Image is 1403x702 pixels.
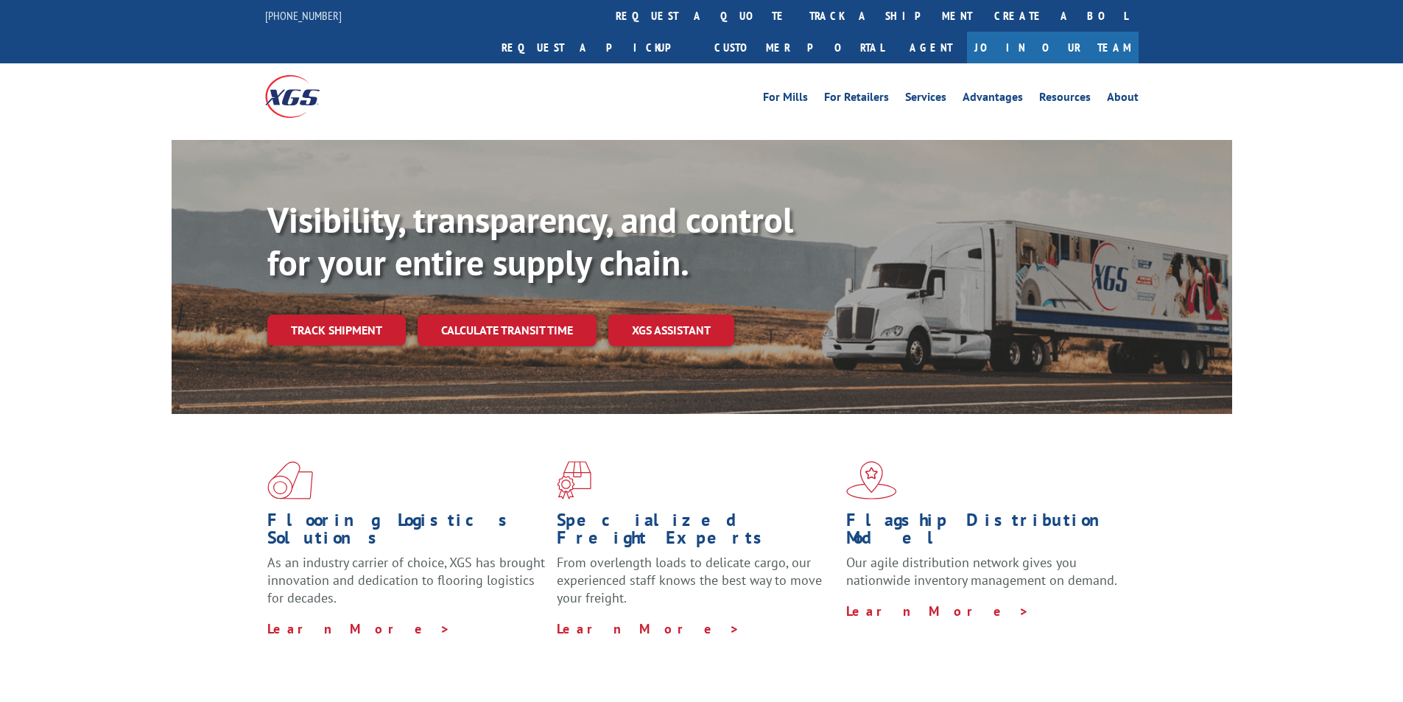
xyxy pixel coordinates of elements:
b: Visibility, transparency, and control for your entire supply chain. [267,197,793,285]
a: Resources [1039,91,1091,108]
span: Our agile distribution network gives you nationwide inventory management on demand. [846,554,1117,589]
a: Customer Portal [703,32,895,63]
img: xgs-icon-focused-on-flooring-red [557,461,591,499]
a: For Retailers [824,91,889,108]
a: Learn More > [846,603,1030,619]
span: As an industry carrier of choice, XGS has brought innovation and dedication to flooring logistics... [267,554,545,606]
a: Request a pickup [490,32,703,63]
img: xgs-icon-total-supply-chain-intelligence-red [267,461,313,499]
a: Agent [895,32,967,63]
a: For Mills [763,91,808,108]
a: Learn More > [267,620,451,637]
a: XGS ASSISTANT [608,315,734,346]
a: Join Our Team [967,32,1139,63]
h1: Flooring Logistics Solutions [267,511,546,554]
a: Learn More > [557,620,740,637]
a: Track shipment [267,315,406,345]
p: From overlength loads to delicate cargo, our experienced staff knows the best way to move your fr... [557,554,835,619]
a: About [1107,91,1139,108]
a: Services [905,91,946,108]
h1: Specialized Freight Experts [557,511,835,554]
a: Advantages [963,91,1023,108]
a: Calculate transit time [418,315,597,346]
img: xgs-icon-flagship-distribution-model-red [846,461,897,499]
a: [PHONE_NUMBER] [265,8,342,23]
h1: Flagship Distribution Model [846,511,1125,554]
